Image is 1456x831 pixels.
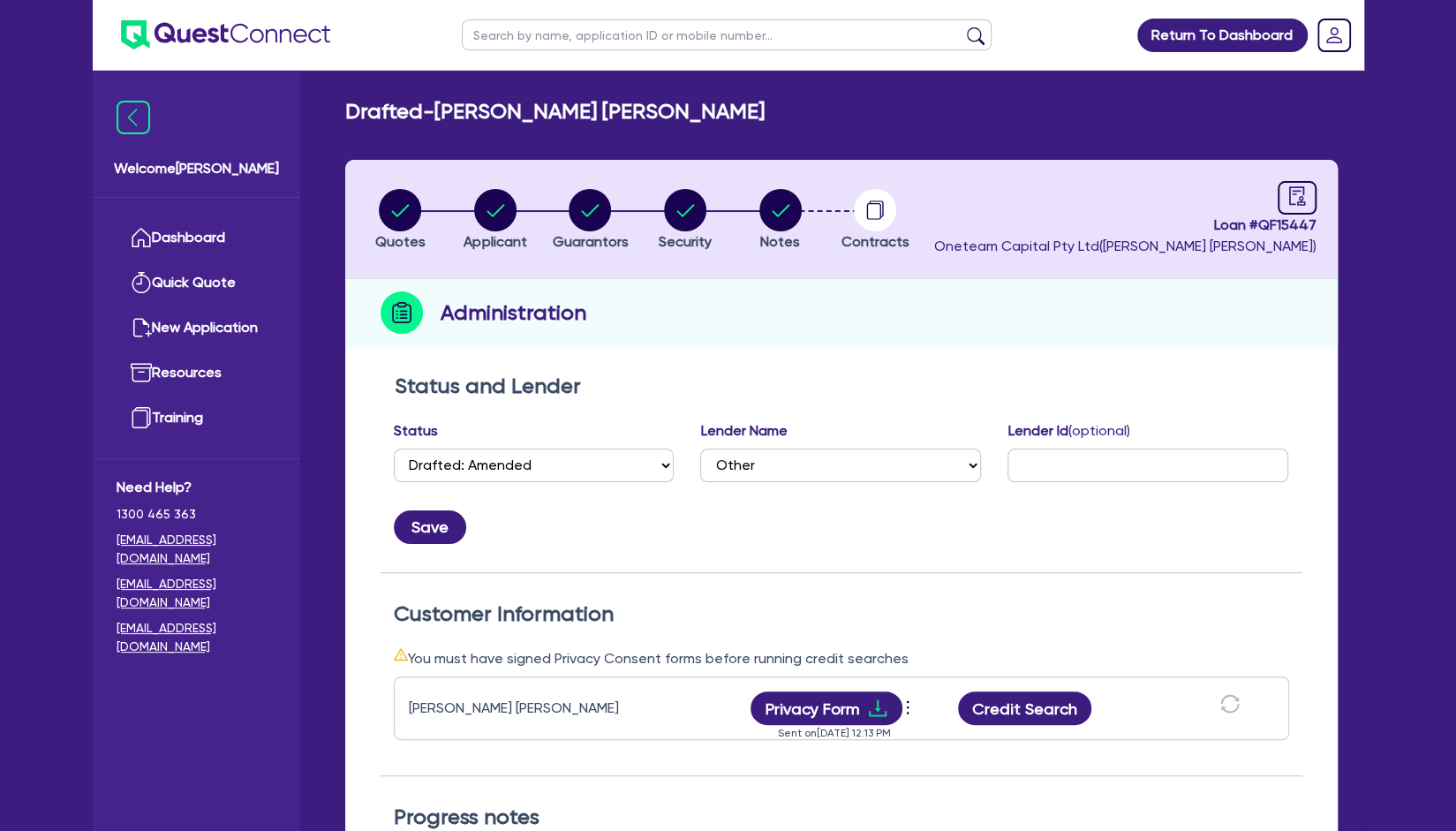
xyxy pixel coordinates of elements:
label: Status [394,420,438,442]
h2: Progress notes [394,805,1289,830]
a: Dashboard [117,215,276,261]
button: Security [658,188,713,253]
span: Guarantors [552,233,628,250]
a: [EMAIL_ADDRESS][DOMAIN_NAME] [117,619,276,656]
button: Contracts [841,188,910,253]
img: icon-menu-close [117,101,150,134]
img: quest-connect-logo-blue [121,20,330,49]
h2: Status and Lender [395,374,1288,399]
img: step-icon [381,291,423,334]
span: Welcome [PERSON_NAME] [114,158,279,179]
label: Lender Id [1007,420,1129,442]
a: Quick Quote [117,261,276,306]
a: New Application [117,306,276,351]
span: 1300 465 363 [117,505,276,524]
input: Search by name, application ID or mobile number... [462,19,992,50]
img: quick-quote [131,272,152,293]
span: (optional) [1067,422,1129,439]
button: Privacy Formdownload [751,691,902,725]
span: Quotes [375,233,426,250]
button: Notes [758,188,803,253]
span: Need Help? [117,477,276,498]
h2: Customer Information [394,601,1289,627]
a: Return To Dashboard [1137,19,1308,52]
img: training [131,407,152,428]
a: Resources [117,351,276,396]
span: Security [659,233,712,250]
span: Oneteam Capital Pty Ltd ( [PERSON_NAME] [PERSON_NAME] ) [934,238,1316,254]
img: new-application [131,317,152,338]
span: sync [1220,694,1240,714]
button: Dropdown toggle [902,693,917,723]
span: warning [394,647,408,661]
span: more [899,694,917,721]
button: Guarantors [551,188,629,253]
img: resources [131,362,152,383]
a: [EMAIL_ADDRESS][DOMAIN_NAME] [117,575,276,612]
div: You must have signed Privacy Consent forms before running credit searches [394,647,1289,669]
span: Applicant [464,233,526,250]
a: Dropdown toggle [1311,12,1357,58]
button: Applicant [463,188,527,253]
span: audit [1287,186,1307,206]
button: Quotes [374,188,426,253]
h2: Administration [441,297,586,329]
div: [PERSON_NAME] [PERSON_NAME] [409,698,630,719]
span: download [867,698,888,719]
label: Lender Name [700,420,787,442]
button: Credit Search [958,691,1092,725]
h2: Drafted - [PERSON_NAME] [PERSON_NAME] [345,99,765,125]
span: Contracts [841,233,909,250]
button: Save [394,510,466,544]
button: sync [1215,693,1245,724]
a: [EMAIL_ADDRESS][DOMAIN_NAME] [117,531,276,568]
span: Loan # QF15447 [934,215,1316,236]
span: Notes [760,233,800,250]
a: Training [117,396,276,441]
